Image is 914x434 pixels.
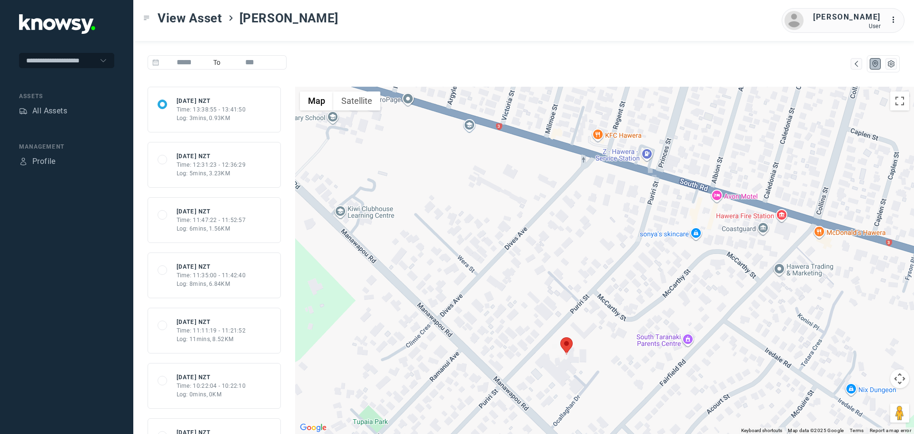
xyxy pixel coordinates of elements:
div: Log: 3mins, 0.93KM [177,114,246,122]
div: User [813,23,881,30]
a: ProfileProfile [19,156,56,167]
div: Time: 13:38:55 - 13:41:50 [177,105,246,114]
div: [DATE] NZT [177,262,246,271]
div: Assets [19,107,28,115]
div: Time: 10:22:04 - 10:22:10 [177,382,246,390]
img: Application Logo [19,14,95,34]
span: Map data ©2025 Google [788,428,844,433]
button: Map camera controls [890,369,909,388]
div: [PERSON_NAME] [813,11,881,23]
img: avatar.png [785,11,804,30]
div: Time: 11:11:19 - 11:21:52 [177,326,246,335]
span: View Asset [158,10,222,27]
div: Log: 6mins, 1.56KM [177,224,246,233]
div: : [890,14,902,26]
div: Log: 11mins, 8.52KM [177,335,246,343]
button: Keyboard shortcuts [741,427,782,434]
button: Show street map [300,91,333,111]
button: Drag Pegman onto the map to open Street View [890,404,909,423]
div: Time: 12:31:23 - 12:36:29 [177,161,246,169]
div: Time: 11:35:00 - 11:42:40 [177,271,246,280]
div: [DATE] NZT [177,152,246,161]
a: Report a map error [870,428,911,433]
a: Open this area in Google Maps (opens a new window) [298,422,329,434]
img: Google [298,422,329,434]
div: : [890,14,902,27]
tspan: ... [891,16,900,23]
div: Toggle Menu [143,15,150,21]
span: To [209,55,225,70]
div: Management [19,142,114,151]
button: Show satellite imagery [333,91,380,111]
div: Log: 8mins, 6.84KM [177,280,246,288]
a: Terms (opens in new tab) [850,428,864,433]
a: AssetsAll Assets [19,105,67,117]
div: List [887,60,895,68]
span: [PERSON_NAME] [239,10,338,27]
button: Toggle fullscreen view [890,91,909,111]
div: > [227,14,235,22]
div: Profile [19,157,28,166]
div: Time: 11:47:22 - 11:52:57 [177,216,246,224]
div: Map [852,60,861,68]
div: [DATE] NZT [177,318,246,326]
div: Map [871,60,880,68]
div: Assets [19,92,114,101]
div: Profile [32,156,56,167]
div: [DATE] NZT [177,373,246,382]
div: Log: 5mins, 3.23KM [177,169,246,178]
div: [DATE] NZT [177,97,246,105]
div: All Assets [32,105,67,117]
div: Log: 0mins, 0KM [177,390,246,399]
div: [DATE] NZT [177,207,246,216]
